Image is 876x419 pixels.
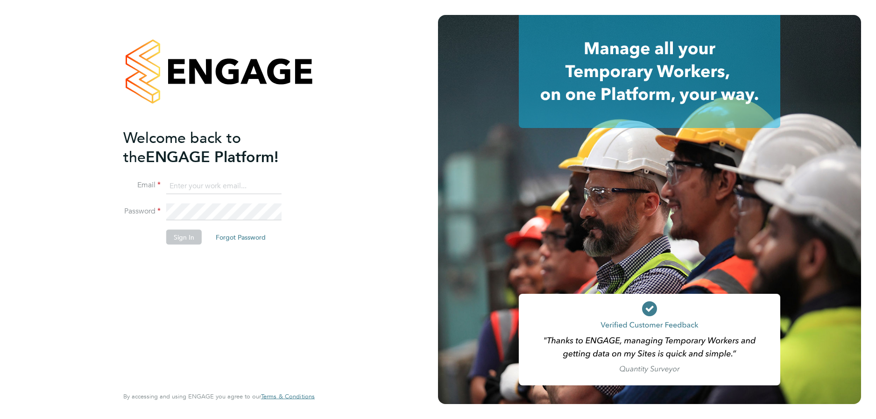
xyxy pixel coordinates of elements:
span: Terms & Conditions [261,392,315,400]
input: Enter your work email... [166,178,282,194]
a: Terms & Conditions [261,393,315,400]
span: By accessing and using ENGAGE you agree to our [123,392,315,400]
label: Email [123,180,161,190]
label: Password [123,206,161,216]
button: Sign In [166,230,202,245]
span: Welcome back to the [123,128,241,166]
h2: ENGAGE Platform! [123,128,305,166]
button: Forgot Password [208,230,273,245]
